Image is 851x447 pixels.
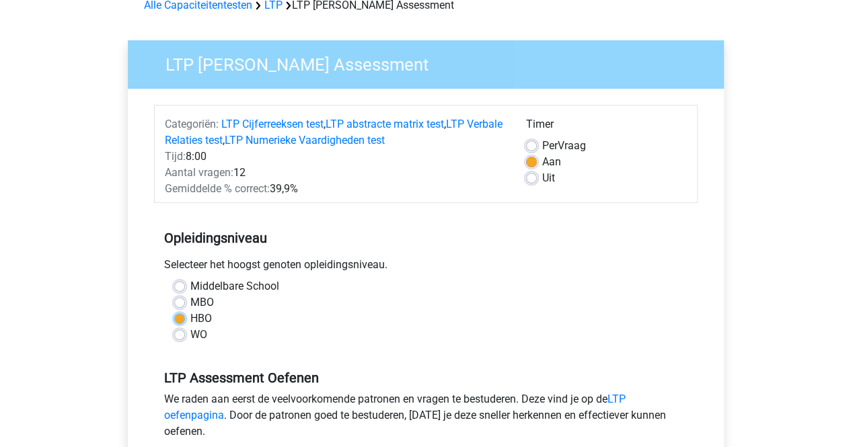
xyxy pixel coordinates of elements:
label: Middelbare School [190,278,279,294]
span: Per [542,139,558,152]
label: Uit [542,170,555,186]
h5: LTP Assessment Oefenen [164,370,688,386]
span: Categoriën: [165,118,219,130]
label: Vraag [542,138,586,154]
h3: LTP [PERSON_NAME] Assessment [149,49,714,75]
span: Gemiddelde % correct: [165,182,270,195]
div: 39,9% [155,181,516,197]
span: Aantal vragen: [165,166,233,179]
h5: Opleidingsniveau [164,225,688,251]
label: WO [190,327,207,343]
span: Tijd: [165,150,186,163]
a: LTP abstracte matrix test [326,118,444,130]
div: 12 [155,165,516,181]
a: LTP Cijferreeksen test [221,118,324,130]
a: LTP Numerieke Vaardigheden test [225,134,385,147]
label: Aan [542,154,561,170]
div: , , , [155,116,516,149]
div: Selecteer het hoogst genoten opleidingsniveau. [154,257,698,278]
div: We raden aan eerst de veelvoorkomende patronen en vragen te bestuderen. Deze vind je op de . Door... [154,391,698,445]
div: 8:00 [155,149,516,165]
label: MBO [190,294,214,311]
div: Timer [526,116,687,138]
label: HBO [190,311,212,327]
